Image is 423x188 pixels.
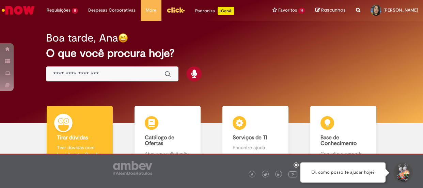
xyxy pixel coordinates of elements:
[233,144,278,151] p: Encontre ajuda
[57,144,102,158] p: Tirar dúvidas com Lupi Assist e Gen Ai
[1,3,36,17] img: ServiceNow
[57,134,88,141] b: Tirar dúvidas
[320,150,366,157] p: Consulte e aprenda
[46,47,377,59] h2: O que você procura hoje?
[113,161,152,175] img: logo_footer_ambev_rotulo_gray.png
[233,134,267,141] b: Serviços de TI
[46,32,118,44] h2: Boa tarde, Ana
[145,134,174,147] b: Catálogo de Ofertas
[321,7,346,13] span: Rascunhos
[320,134,357,147] b: Base de Conhecimento
[124,106,211,165] a: Catálogo de Ofertas Abra uma solicitação
[211,106,299,165] a: Serviços de TI Encontre ajuda
[300,162,386,183] div: Oi, como posso te ajudar hoje?
[47,7,70,14] span: Requisições
[277,173,281,177] img: logo_footer_linkedin.png
[299,106,387,165] a: Base de Conhecimento Consulte e aprenda
[218,7,234,15] p: +GenAi
[88,7,136,14] span: Despesas Corporativas
[288,170,297,178] img: logo_footer_youtube.png
[195,7,234,15] div: Padroniza
[145,150,190,157] p: Abra uma solicitação
[250,173,254,176] img: logo_footer_facebook.png
[118,33,128,43] img: happy-face.png
[392,162,413,183] button: Iniciar Conversa de Suporte
[167,5,185,15] img: click_logo_yellow_360x200.png
[298,8,305,14] span: 19
[278,7,297,14] span: Favoritos
[36,106,124,165] a: Tirar dúvidas Tirar dúvidas com Lupi Assist e Gen Ai
[146,7,156,14] span: More
[383,7,418,13] span: [PERSON_NAME]
[72,8,78,14] span: 11
[264,173,267,176] img: logo_footer_twitter.png
[315,7,346,14] a: Rascunhos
